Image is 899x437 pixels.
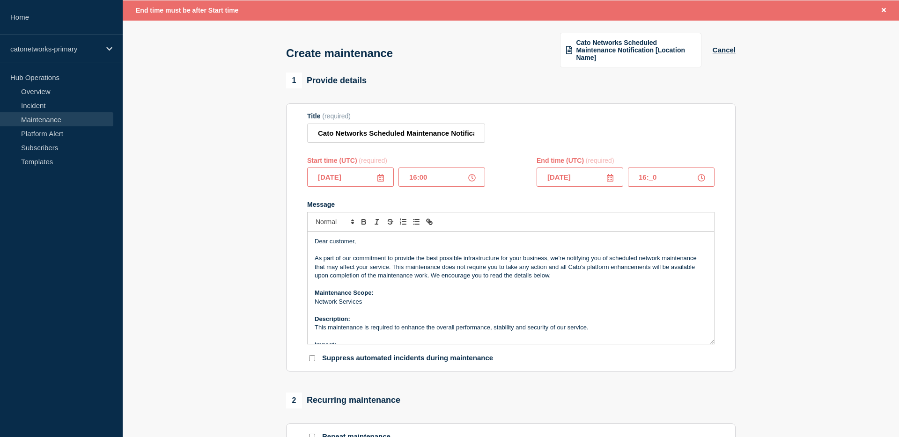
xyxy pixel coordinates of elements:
button: Toggle link [423,216,436,227]
div: Provide details [286,73,367,88]
button: Toggle strikethrough text [383,216,397,227]
strong: Impact: [315,341,336,348]
div: Start time (UTC) [307,157,485,164]
span: 1 [286,73,302,88]
strong: Maintenance Scope: [315,289,374,296]
div: Recurring maintenance [286,393,400,408]
span: (required) [359,157,387,164]
p: Suppress automated incidents during maintenance [322,354,493,363]
p: Network Services [315,298,707,306]
button: Toggle bold text [357,216,370,227]
span: (required) [586,157,614,164]
input: Suppress automated incidents during maintenance [309,355,315,361]
button: Toggle bulleted list [410,216,423,227]
button: Toggle ordered list [397,216,410,227]
input: HH:MM [628,168,715,187]
button: Close banner [878,5,890,16]
div: Title [307,112,485,120]
input: YYYY-MM-DD [307,168,394,187]
input: YYYY-MM-DD [537,168,623,187]
div: Message [308,232,714,344]
div: Message [307,201,715,208]
span: Font size [311,216,357,227]
input: Title [307,124,485,143]
p: This maintenance is required to enhance the overall performance, stability and security of our se... [315,323,707,332]
strong: Description: [315,315,350,322]
span: End time must be after Start time [136,7,238,14]
button: Toggle italic text [370,216,383,227]
h1: Create maintenance [286,47,393,60]
p: As part of our commitment to provide the best possible infrastructure for your business, we’re no... [315,254,707,280]
img: template icon [566,46,573,54]
span: 2 [286,393,302,408]
span: Cato Networks Scheduled Maintenance Notification [Location Name] [576,39,695,61]
span: (required) [322,112,351,120]
p: catonetworks-primary [10,45,100,53]
div: End time (UTC) [537,157,715,164]
p: Dear customer, [315,237,707,246]
button: Cancel [713,46,736,54]
input: HH:MM [398,168,485,187]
